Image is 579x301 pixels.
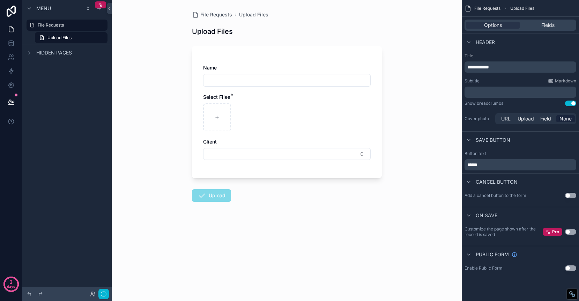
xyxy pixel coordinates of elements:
label: Customize the page shown after the record is saved [465,226,543,237]
span: Save button [476,137,510,144]
button: Select Button [203,148,371,160]
label: Subtitle [465,78,480,84]
span: None [559,115,572,122]
span: Upload Files [47,35,72,41]
div: scrollable content [465,87,576,98]
span: Public form [476,251,509,258]
span: Client [203,139,217,145]
label: Button text [465,151,486,156]
div: scrollable content [465,61,576,73]
span: Menu [36,5,51,12]
span: Header [476,39,495,46]
h1: Upload Files [192,27,233,36]
span: Options [484,22,502,29]
span: Select Files [203,94,230,100]
span: URL [501,115,511,122]
span: File Requests [474,6,500,11]
span: Upload [518,115,534,122]
label: Add a cancel button to the form [465,193,526,198]
label: Cover photo [465,116,492,122]
span: Fields [541,22,555,29]
span: Name [203,65,217,71]
span: Cancel button [476,178,518,185]
a: Upload Files [239,11,268,18]
span: On save [476,212,497,219]
a: File Requests [192,11,232,18]
span: Upload Files [510,6,534,11]
a: Upload Files [35,32,107,43]
div: Enable Public Form [465,265,503,271]
a: Markdown [548,78,576,84]
label: File Requests [38,22,103,28]
span: Markdown [555,78,576,84]
div: Show breadcrumbs [465,101,503,106]
span: Hidden pages [36,49,72,56]
label: Title [465,53,576,59]
p: days [7,281,15,291]
span: Field [540,115,551,122]
div: scrollable content [465,159,576,170]
span: File Requests [200,11,232,18]
div: Restore Info Box &#10;&#10;NoFollow Info:&#10; META-Robots NoFollow: &#09;false&#10; META-Robots ... [569,291,576,298]
span: Pro [552,229,559,235]
a: File Requests [27,20,107,31]
p: 3 [9,279,13,286]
